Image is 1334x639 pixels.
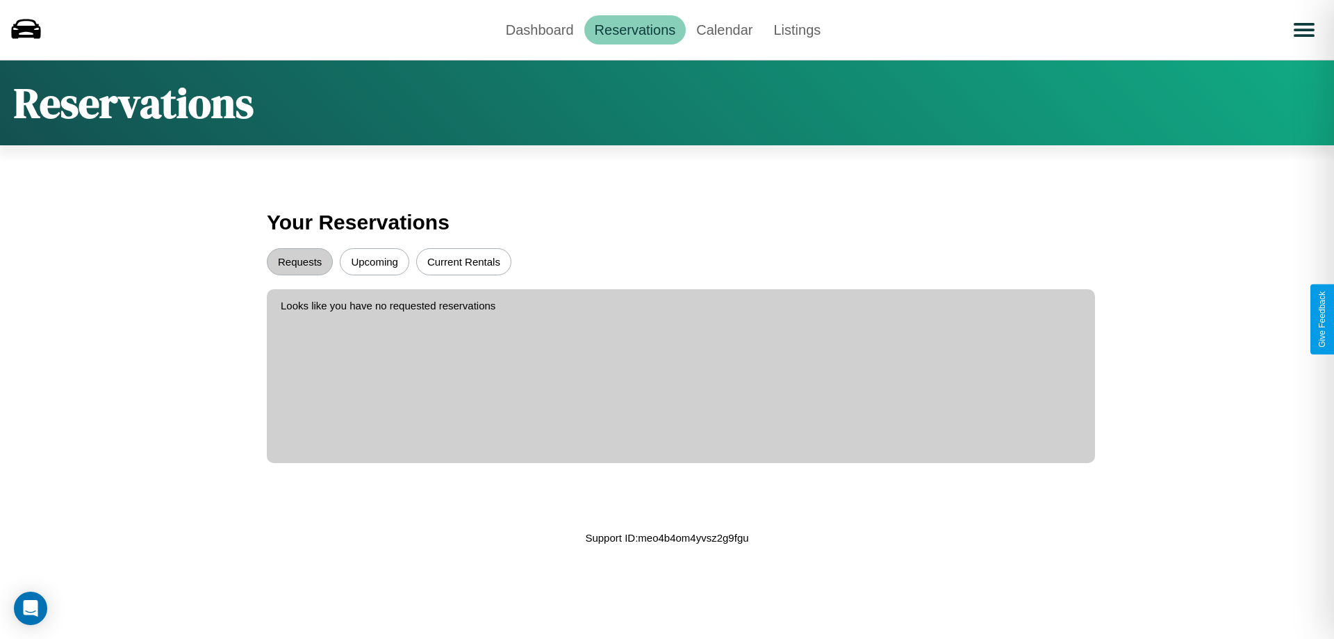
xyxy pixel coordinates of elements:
[340,248,409,275] button: Upcoming
[416,248,511,275] button: Current Rentals
[686,15,763,45] a: Calendar
[281,296,1081,315] p: Looks like you have no requested reservations
[584,15,686,45] a: Reservations
[495,15,584,45] a: Dashboard
[1317,291,1327,348] div: Give Feedback
[14,74,254,131] h1: Reservations
[1285,10,1324,49] button: Open menu
[267,248,333,275] button: Requests
[585,528,748,547] p: Support ID: meo4b4om4yvsz2g9fgu
[267,204,1067,241] h3: Your Reservations
[763,15,831,45] a: Listings
[14,592,47,625] div: Open Intercom Messenger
